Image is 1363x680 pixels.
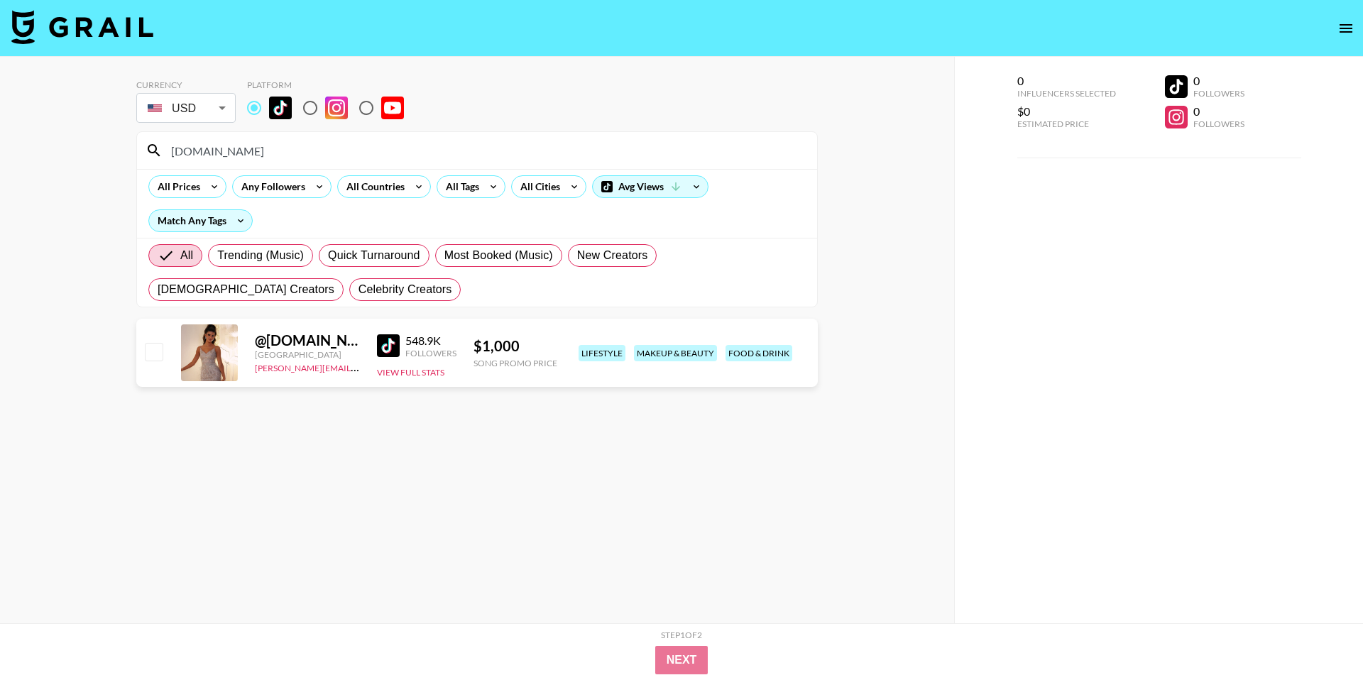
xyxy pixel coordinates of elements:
[255,331,360,349] div: @ [DOMAIN_NAME]
[1017,74,1116,88] div: 0
[1292,609,1346,663] iframe: Drift Widget Chat Controller
[1332,14,1360,43] button: open drawer
[233,176,308,197] div: Any Followers
[405,348,456,358] div: Followers
[158,281,334,298] span: [DEMOGRAPHIC_DATA] Creators
[1193,88,1244,99] div: Followers
[338,176,407,197] div: All Countries
[444,247,553,264] span: Most Booked (Music)
[577,247,648,264] span: New Creators
[325,97,348,119] img: Instagram
[180,247,193,264] span: All
[136,79,236,90] div: Currency
[149,176,203,197] div: All Prices
[255,349,360,360] div: [GEOGRAPHIC_DATA]
[1193,74,1244,88] div: 0
[1017,104,1116,119] div: $0
[661,630,702,640] div: Step 1 of 2
[437,176,482,197] div: All Tags
[1017,119,1116,129] div: Estimated Price
[217,247,304,264] span: Trending (Music)
[512,176,563,197] div: All Cities
[11,10,153,44] img: Grail Talent
[269,97,292,119] img: TikTok
[405,334,456,348] div: 548.9K
[474,337,557,355] div: $ 1,000
[1193,104,1244,119] div: 0
[163,139,809,162] input: Search by User Name
[328,247,420,264] span: Quick Turnaround
[726,345,792,361] div: food & drink
[377,367,444,378] button: View Full Stats
[593,176,708,197] div: Avg Views
[358,281,452,298] span: Celebrity Creators
[1017,88,1116,99] div: Influencers Selected
[255,360,465,373] a: [PERSON_NAME][EMAIL_ADDRESS][DOMAIN_NAME]
[149,210,252,231] div: Match Any Tags
[247,79,415,90] div: Platform
[579,345,625,361] div: lifestyle
[381,97,404,119] img: YouTube
[377,334,400,357] img: TikTok
[474,358,557,368] div: Song Promo Price
[655,646,708,674] button: Next
[634,345,717,361] div: makeup & beauty
[139,96,233,121] div: USD
[1193,119,1244,129] div: Followers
